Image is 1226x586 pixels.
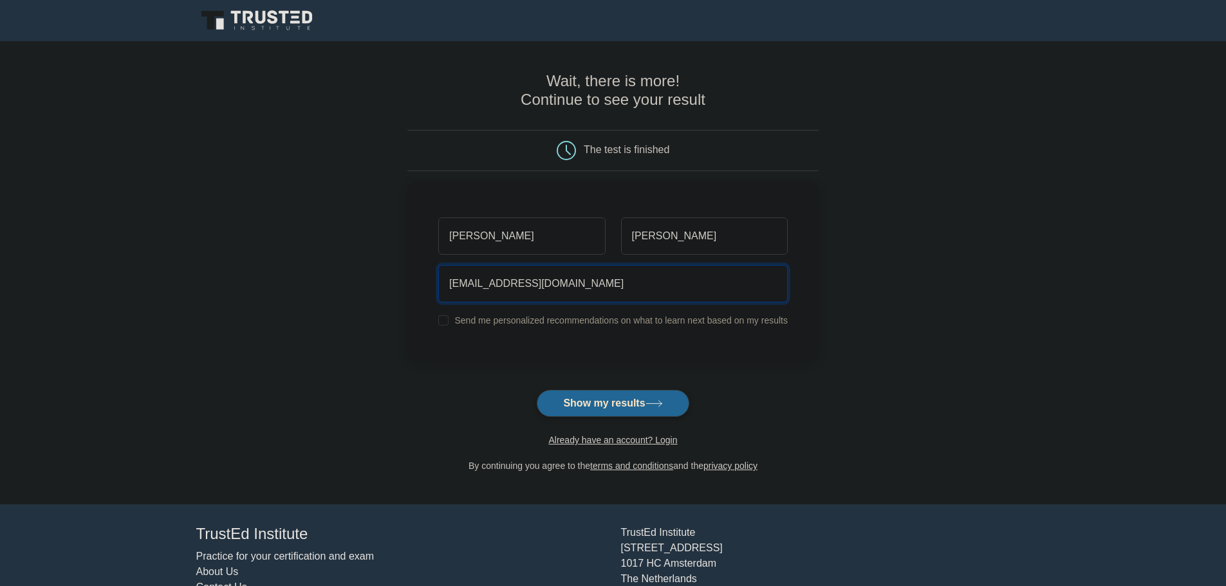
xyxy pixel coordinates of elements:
[196,551,375,562] a: Practice for your certification and exam
[196,566,239,577] a: About Us
[621,217,788,255] input: Last name
[438,265,788,302] input: Email
[590,461,673,471] a: terms and conditions
[407,72,819,109] h4: Wait, there is more! Continue to see your result
[584,144,669,155] div: The test is finished
[438,217,605,255] input: First name
[196,525,606,544] h4: TrustEd Institute
[454,315,788,325] label: Send me personalized recommendations on what to learn next based on my results
[537,390,689,417] button: Show my results
[703,461,757,471] a: privacy policy
[548,435,677,445] a: Already have an account? Login
[400,458,826,473] div: By continuing you agree to the and the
